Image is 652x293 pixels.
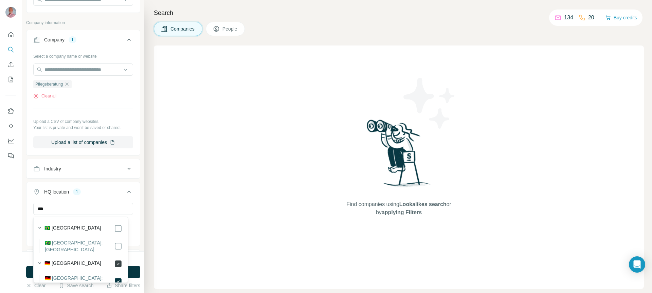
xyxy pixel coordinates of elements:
button: Share filters [107,282,140,289]
span: People [222,25,238,32]
div: 1 [69,37,76,43]
h4: Search [154,8,644,18]
button: Upload a list of companies [33,136,133,148]
button: Use Surfe on LinkedIn [5,105,16,117]
p: Your list is private and won't be saved or shared. [33,125,133,131]
span: Pflegeberatung [35,81,63,87]
p: 20 [588,14,594,22]
button: Save search [59,282,93,289]
button: Dashboard [5,135,16,147]
button: Search [5,43,16,56]
p: Company information [26,20,140,26]
button: Buy credits [605,13,637,22]
button: Company1 [26,32,140,51]
button: My lists [5,73,16,86]
button: Use Surfe API [5,120,16,132]
div: 1 [73,189,81,195]
img: Surfe Illustration - Woman searching with binoculars [364,118,434,194]
div: HQ location [44,188,69,195]
label: 🇩🇪 [GEOGRAPHIC_DATA]: [GEOGRAPHIC_DATA] [45,275,114,288]
div: Company [44,36,65,43]
button: Industry [26,161,140,177]
label: 🇧🇷 [GEOGRAPHIC_DATA] [44,224,101,233]
img: Surfe Illustration - Stars [399,73,460,134]
img: Avatar [5,7,16,18]
span: applying Filters [382,209,422,215]
span: Lookalikes search [399,201,447,207]
button: Clear all [33,93,56,99]
div: Select a company name or website [33,51,133,59]
div: Industry [44,165,61,172]
button: Run search [26,266,140,278]
label: 🇧🇷 [GEOGRAPHIC_DATA]: [GEOGRAPHIC_DATA] [45,239,114,253]
label: 🇩🇪 [GEOGRAPHIC_DATA] [44,260,101,268]
span: Find companies using or by [344,200,453,217]
p: Upload a CSV of company websites. [33,118,133,125]
button: Clear [26,282,46,289]
button: Quick start [5,29,16,41]
button: Enrich CSV [5,58,16,71]
span: Companies [170,25,195,32]
p: 134 [564,14,573,22]
button: HQ location1 [26,184,140,203]
button: Feedback [5,150,16,162]
div: Open Intercom Messenger [629,256,645,273]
